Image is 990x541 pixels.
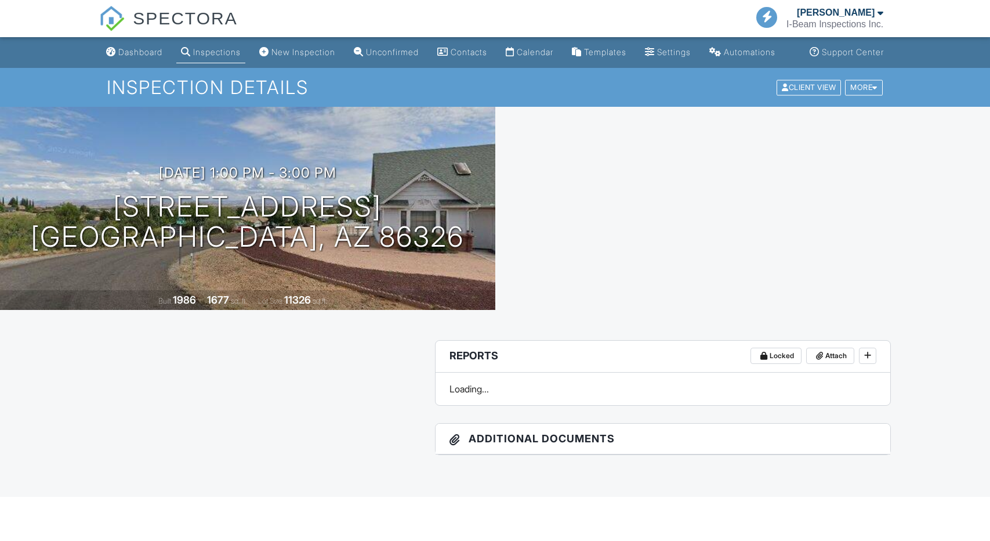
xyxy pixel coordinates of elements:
span: sq.ft. [313,297,327,305]
h1: Inspection Details [107,77,884,98]
span: Lot Size [258,297,282,305]
span: sq. ft. [231,297,247,305]
a: Templates [567,42,631,63]
div: Dashboard [118,47,162,57]
a: Calendar [501,42,558,63]
a: Support Center [805,42,889,63]
div: Inspections [193,47,241,57]
h1: [STREET_ADDRESS] [GEOGRAPHIC_DATA], AZ 86326 [31,192,464,253]
div: Templates [584,47,626,57]
div: Automations [724,47,775,57]
span: SPECTORA [133,6,238,30]
a: Automations (Basic) [705,42,780,63]
div: I-Beam Inspections Inc. [786,19,883,30]
a: Inspections [176,42,245,63]
div: Contacts [451,47,487,57]
div: 1677 [207,294,229,306]
a: Unconfirmed [349,42,423,63]
div: Settings [657,47,691,57]
div: Client View [777,80,841,95]
div: More [845,80,883,95]
div: New Inspection [271,47,335,57]
div: 11326 [284,294,311,306]
a: Client View [775,82,844,91]
div: Support Center [822,47,884,57]
a: Contacts [433,42,492,63]
span: Built [158,297,171,305]
h3: [DATE] 1:00 pm - 3:00 pm [159,165,336,181]
a: New Inspection [255,42,340,63]
div: 1986 [173,294,196,306]
a: Settings [640,42,695,63]
img: The Best Home Inspection Software - Spectora [99,6,125,31]
a: SPECTORA [99,17,238,39]
div: Unconfirmed [366,47,419,57]
h3: Additional Documents [436,424,891,454]
a: Dashboard [101,42,167,63]
div: [PERSON_NAME] [797,7,875,19]
div: Calendar [517,47,553,57]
